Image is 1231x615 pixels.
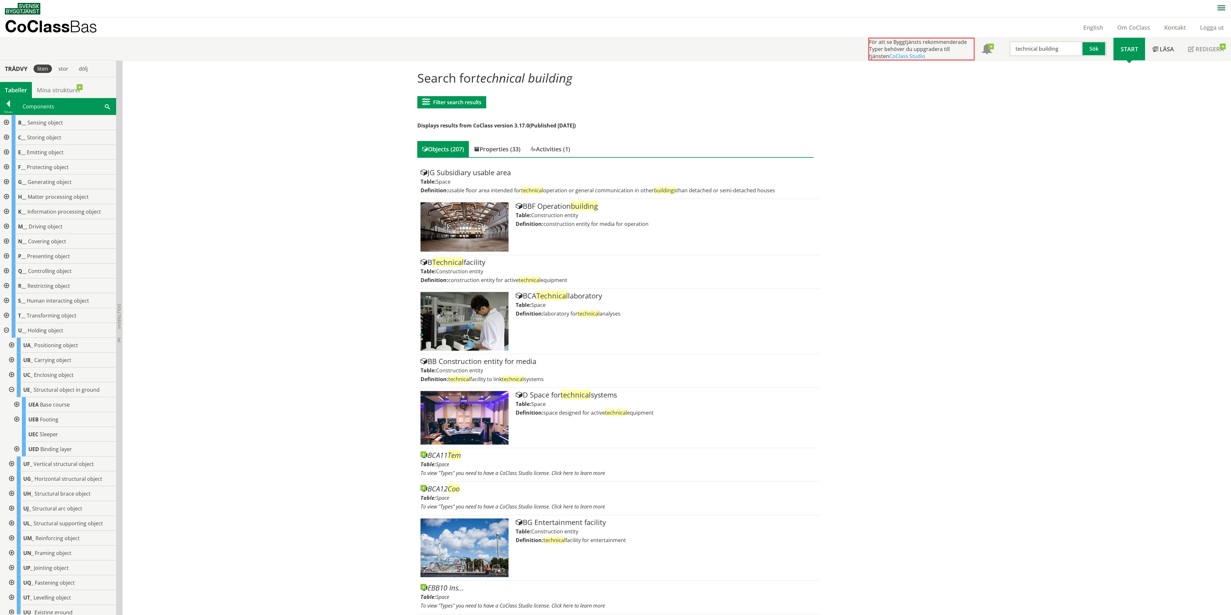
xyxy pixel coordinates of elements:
article: Go to the CoClass Studio information page [417,482,820,515]
span: Fastening object [35,579,75,586]
span: technical [605,409,627,416]
span: Vertical structural object [34,460,94,468]
div: Gå till informationssidan för CoClass Studio [5,575,116,590]
span: Storing object [27,134,61,141]
span: technical [578,310,600,317]
span: Carrying object [34,357,71,364]
div: BCA laboratory [516,292,817,300]
span: (Published [DATE]) [529,122,576,129]
div: För att se Byggtjänsts rekommenderade Typer behöver du uppgradera till tjänsten [869,38,975,60]
span: T__ [18,312,25,319]
span: Human interacting object [27,297,89,304]
span: Protecting object [27,164,69,171]
div: Go to the CoClass Studio information page [10,412,116,427]
div: BB Construction entity for media [421,358,817,365]
span: Matter processing object [28,193,89,200]
span: Redigera [1196,45,1224,53]
span: Generating object [28,178,72,186]
span: Enclosing object [34,371,74,378]
label: Definition: [516,409,543,416]
span: UM_ [23,535,34,542]
span: Construction entity [436,268,483,275]
span: usable floor area intended for operation or general communication in other than detached or semi-... [448,187,775,194]
span: UT_ [23,594,32,601]
span: space designed for active equipment [543,409,654,416]
div: Go to the CoClass Studio information page [10,427,116,442]
span: Q__ [18,267,27,275]
span: building [571,201,598,211]
span: UN_ [23,549,34,557]
div: Gå till informationssidan för CoClass Studio [5,546,116,560]
span: Coo [448,484,460,493]
div: Gå till informationssidan för CoClass Studio [5,590,116,605]
span: buildings [654,187,676,194]
div: EBB10 Ins... [421,584,817,592]
span: Covering object [28,238,66,245]
div: Gå till informationssidan för CoClass Studio [5,471,116,486]
a: Kontakt [1157,24,1193,31]
span: UH_ [23,490,33,497]
div: liten [34,65,52,73]
button: Sök [1083,41,1107,56]
span: technical [521,187,543,194]
div: Gå till informationssidan för CoClass Studio [5,531,116,546]
p: CoClass [5,23,97,30]
span: Jointing object [34,564,69,571]
span: Horizontal structural object [35,475,102,482]
a: Redigera [1181,38,1231,60]
span: UF_ [23,460,32,468]
span: Construction entity [531,212,578,219]
span: Driving object [29,223,63,230]
div: Gå till informationssidan för CoClass Studio [5,501,116,516]
span: U__ [18,327,26,334]
div: B facility [421,258,817,266]
div: Go to the CoClass Studio information page [10,397,116,412]
label: Table: [516,212,531,219]
span: E__ [18,149,25,156]
label: Table: [516,528,531,535]
span: facility to link systems [448,376,544,383]
span: Notifikationer [982,45,992,55]
a: Logga ut [1193,24,1231,31]
div: Components [17,98,116,115]
span: To view "Types" you need to have a CoClass Studio license. Click here to learn more [421,469,605,477]
span: Construction entity [436,367,483,374]
span: UEA [28,401,39,408]
div: BBF Operation [516,202,817,210]
div: stor [55,65,72,73]
span: UE_ [23,386,32,393]
div: BCA12 [421,485,817,493]
span: UL_ [23,520,32,527]
h1: Search for [417,71,814,85]
div: Gå till informationssidan för CoClass Studio [5,382,116,457]
span: Space [531,301,546,308]
span: N__ [18,238,27,245]
img: Table [421,202,509,252]
span: Structural brace object [35,490,91,497]
span: Construction entity [531,528,578,535]
span: Tem [448,450,461,460]
span: Läsa [1160,45,1174,53]
div: Gå till informationssidan för CoClass Studio [5,353,116,368]
span: Structural object in ground [34,386,100,393]
span: Transforming object [27,312,76,319]
span: Space [436,461,449,468]
span: Sensing object [27,119,63,126]
span: Start [1121,45,1138,53]
span: Displays results from CoClass version 3.17.0 [417,122,529,129]
span: Dölj trädvy [116,304,122,329]
span: Space [436,178,451,185]
label: Definition: [421,376,448,383]
span: Positioning object [34,342,78,349]
div: dölj [75,65,92,73]
span: H__ [18,193,26,200]
div: Tillbaka [0,109,16,115]
span: Space [531,400,546,408]
span: UEB [28,416,39,423]
span: Holding object [28,327,63,334]
span: UQ_ [23,579,34,586]
div: Gå till informationssidan för CoClass Studio [5,368,116,382]
span: Levelling object [34,594,71,601]
div: Gå till informationssidan för CoClass Studio [5,486,116,501]
div: Objects (207) [417,141,469,157]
